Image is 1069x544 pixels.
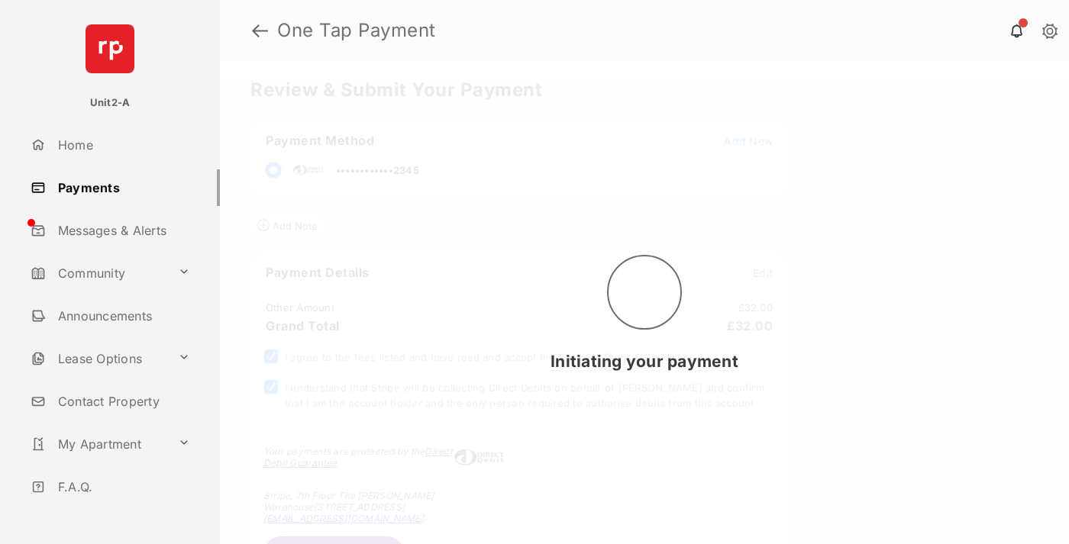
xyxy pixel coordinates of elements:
[24,383,220,420] a: Contact Property
[24,468,220,505] a: F.A.Q.
[24,298,220,334] a: Announcements
[24,169,220,206] a: Payments
[277,21,436,40] strong: One Tap Payment
[24,340,172,377] a: Lease Options
[86,24,134,73] img: svg+xml;base64,PHN2ZyB4bWxucz0iaHR0cDovL3d3dy53My5vcmcvMjAwMC9zdmciIHdpZHRoPSI2NCIgaGVpZ2h0PSI2NC...
[90,95,131,111] p: Unit2-A
[24,255,172,291] a: Community
[24,127,220,163] a: Home
[24,212,220,249] a: Messages & Alerts
[24,426,172,462] a: My Apartment
[551,352,738,371] span: Initiating your payment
